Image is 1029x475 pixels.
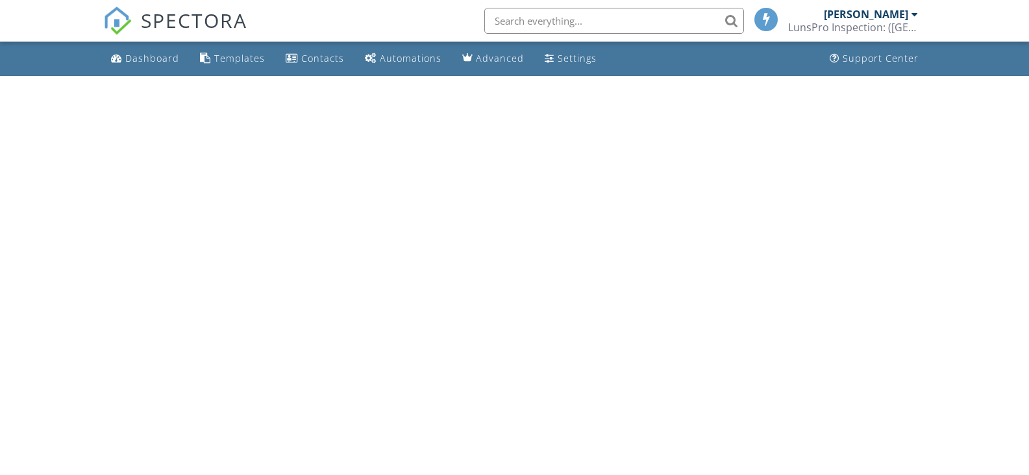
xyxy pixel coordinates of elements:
[103,6,132,35] img: The Best Home Inspection Software - Spectora
[824,47,924,71] a: Support Center
[141,6,247,34] span: SPECTORA
[457,47,529,71] a: Advanced
[360,47,447,71] a: Automations (Basic)
[558,52,597,64] div: Settings
[380,52,441,64] div: Automations
[103,18,247,45] a: SPECTORA
[125,52,179,64] div: Dashboard
[788,21,918,34] div: LunsPro Inspection: (Atlanta)
[106,47,184,71] a: Dashboard
[214,52,265,64] div: Templates
[280,47,349,71] a: Contacts
[843,52,919,64] div: Support Center
[539,47,602,71] a: Settings
[824,8,908,21] div: [PERSON_NAME]
[484,8,744,34] input: Search everything...
[195,47,270,71] a: Templates
[301,52,344,64] div: Contacts
[476,52,524,64] div: Advanced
